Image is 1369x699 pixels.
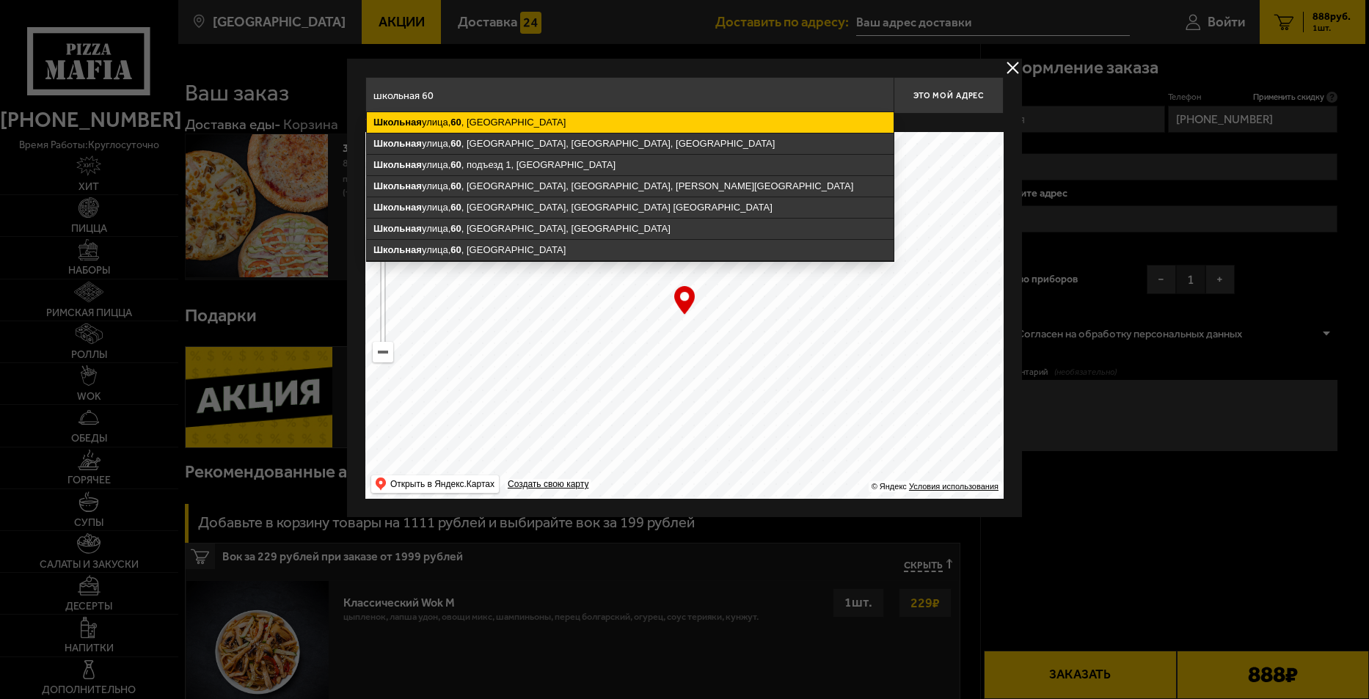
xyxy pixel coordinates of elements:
[913,91,984,100] span: Это мой адрес
[367,240,894,260] ymaps: улица, , [GEOGRAPHIC_DATA]
[373,138,422,149] ymaps: Школьная
[450,244,461,255] ymaps: 60
[373,244,422,255] ymaps: Школьная
[365,117,572,129] p: Укажите дом на карте или в поле ввода
[505,479,591,490] a: Создать свою карту
[367,133,894,154] ymaps: улица, , [GEOGRAPHIC_DATA], [GEOGRAPHIC_DATA], [GEOGRAPHIC_DATA]
[450,117,461,128] ymaps: 60
[367,176,894,197] ymaps: улица, , [GEOGRAPHIC_DATA], [GEOGRAPHIC_DATA], [PERSON_NAME][GEOGRAPHIC_DATA]
[373,159,422,170] ymaps: Школьная
[367,112,894,133] ymaps: улица, , [GEOGRAPHIC_DATA]
[371,475,499,493] ymaps: Открыть в Яндекс.Картах
[450,159,461,170] ymaps: 60
[450,180,461,191] ymaps: 60
[390,475,494,493] ymaps: Открыть в Яндекс.Картах
[450,202,461,213] ymaps: 60
[367,197,894,218] ymaps: улица, , [GEOGRAPHIC_DATA], [GEOGRAPHIC_DATA] [GEOGRAPHIC_DATA]
[373,117,422,128] ymaps: Школьная
[450,223,461,234] ymaps: 60
[373,180,422,191] ymaps: Школьная
[450,138,461,149] ymaps: 60
[894,77,1004,114] button: Это мой адрес
[872,482,907,491] ymaps: © Яндекс
[373,202,422,213] ymaps: Школьная
[373,223,422,234] ymaps: Школьная
[367,219,894,239] ymaps: улица, , [GEOGRAPHIC_DATA], [GEOGRAPHIC_DATA]
[909,482,999,491] a: Условия использования
[367,155,894,175] ymaps: улица, , подъезд 1, [GEOGRAPHIC_DATA]
[365,77,894,114] input: Введите адрес доставки
[1004,59,1022,77] button: delivery type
